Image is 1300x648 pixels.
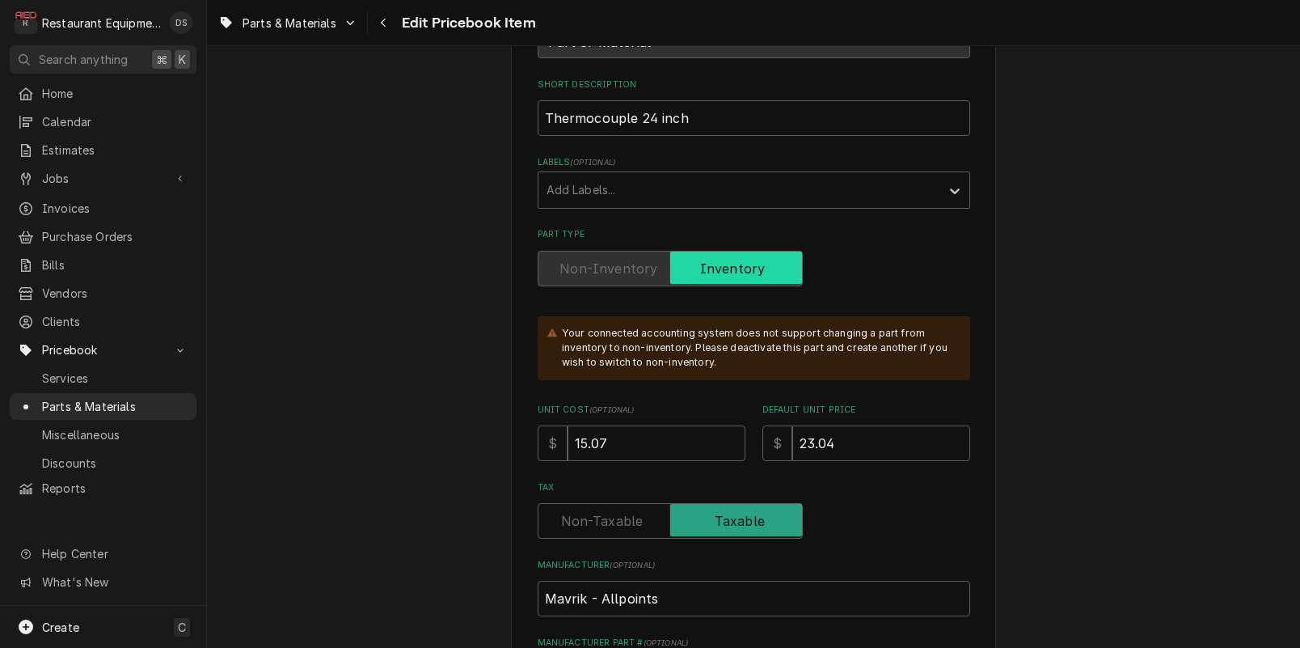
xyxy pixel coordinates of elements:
[42,200,188,217] span: Invoices
[10,137,196,163] a: Estimates
[42,228,188,245] span: Purchase Orders
[10,365,196,392] a: Services
[10,308,196,335] a: Clients
[10,337,196,363] a: Go to Pricebook
[212,10,364,36] a: Go to Parts & Materials
[42,398,188,415] span: Parts & Materials
[10,450,196,476] a: Discounts
[538,228,970,286] div: Part Type
[42,455,188,472] span: Discounts
[42,285,188,302] span: Vendors
[42,341,164,358] span: Pricebook
[179,51,186,68] span: K
[10,280,196,307] a: Vendors
[15,11,37,34] div: R
[42,142,188,159] span: Estimates
[538,156,970,169] label: Labels
[42,426,188,443] span: Miscellaneous
[562,326,954,371] div: Your connected accounting system does not support changing a part from inventory to non-inventory...
[538,559,970,616] div: Manufacturer
[538,404,745,417] label: Unit Cost
[538,404,745,461] div: Unit Cost
[538,100,970,136] input: Name used to describe this Part or Material
[42,256,188,273] span: Bills
[762,426,792,461] div: $
[42,313,188,330] span: Clients
[42,574,187,591] span: What's New
[762,404,970,461] div: Default Unit Price
[538,251,970,286] div: Inventory
[762,404,970,417] label: Default Unit Price
[10,45,196,74] button: Search anything⌘K
[10,195,196,222] a: Invoices
[156,51,167,68] span: ⌘
[178,619,186,636] span: C
[243,15,336,32] span: Parts & Materials
[538,481,970,494] label: Tax
[10,475,196,502] a: Reports
[538,481,970,539] div: Tax
[42,170,164,187] span: Jobs
[538,228,970,241] label: Part Type
[397,12,536,34] span: Edit Pricebook Item
[538,78,970,91] label: Short Description
[644,638,689,647] span: ( optional )
[538,78,970,136] div: Short Description
[570,158,615,167] span: ( optional )
[538,426,568,461] div: $
[538,156,970,209] div: Labels
[10,421,196,448] a: Miscellaneous
[42,15,161,32] div: Restaurant Equipment Diagnostics
[10,252,196,278] a: Bills
[589,405,635,414] span: ( optional )
[10,80,196,107] a: Home
[42,545,187,562] span: Help Center
[42,85,188,102] span: Home
[170,11,192,34] div: DS
[10,165,196,192] a: Go to Jobs
[39,51,128,68] span: Search anything
[15,11,37,34] div: Restaurant Equipment Diagnostics's Avatar
[42,620,79,634] span: Create
[10,393,196,420] a: Parts & Materials
[10,540,196,567] a: Go to Help Center
[42,113,188,130] span: Calendar
[10,569,196,595] a: Go to What's New
[371,10,397,36] button: Navigate back
[10,108,196,135] a: Calendar
[10,223,196,250] a: Purchase Orders
[610,561,655,570] span: ( optional )
[42,480,188,497] span: Reports
[538,559,970,572] label: Manufacturer
[170,11,192,34] div: Derek Stewart's Avatar
[42,370,188,387] span: Services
